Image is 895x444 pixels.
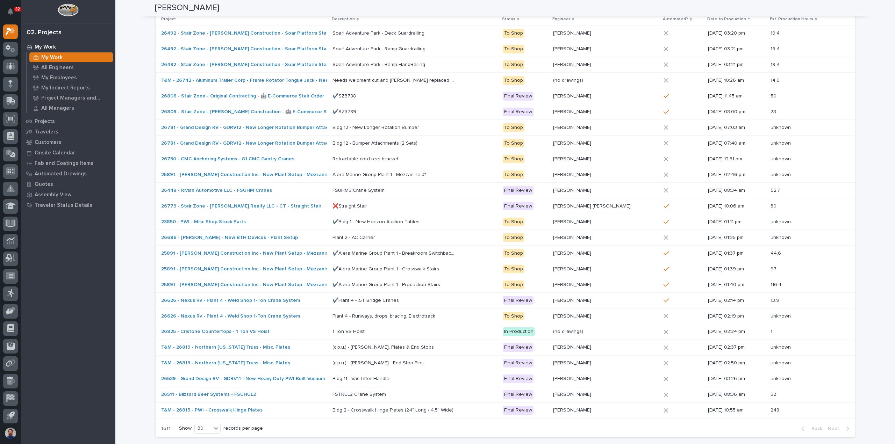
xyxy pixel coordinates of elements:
[771,390,778,398] p: 52
[771,312,792,319] p: unknown
[161,93,324,99] a: 26808 - Stair Zone - Original Contracting - 🤖 E-Commerce Stair Order
[332,155,400,162] p: Retractable cord reel bracket
[161,140,343,146] a: 26781 - Grand Design RV - GDRV12 - New Longer Rotation Bumper Attachment
[156,420,176,437] p: 1 of 1
[553,233,593,241] p: [PERSON_NAME]
[332,374,391,382] p: Bldg 11 - Vac Lifter Handle
[663,15,688,23] p: Automated?
[332,76,456,83] p: Needs weldment cut and jack replaced (Marc Rader is ordering Jack)
[553,312,593,319] p: [PERSON_NAME]
[161,298,300,304] a: 26626 - Nexus Rv - Plant 4 - Weld Shop 1-Ton Crane System
[161,250,350,256] a: 25891 - [PERSON_NAME] Construction Inc - New Plant Setup - Mezzanine Project
[332,60,427,68] p: Soar! Adventure Park - Ramp HandRailing
[161,344,290,350] a: T&M - 26819 - Northern [US_STATE] Truss - Misc. Plates
[35,181,53,188] p: Quotes
[156,355,855,371] tr: T&M - 26819 - Northern [US_STATE] Truss - Misc. Plates (c.p.u.) - [PERSON_NAME] - End Stop Pins(c...
[156,57,855,73] tr: 26492 - Stair Zone - [PERSON_NAME] Construction - Soar Platform Stairs & Railings Soar! Adventure...
[332,202,368,209] p: ❌Straight Stair
[21,158,115,168] a: Fab and Coatings Items
[332,218,421,225] p: ✔️Bldg 1 - New Horizon Auction Tables
[708,140,765,146] p: [DATE] 07:40 am
[503,123,524,132] div: To Shop
[15,7,20,12] p: 32
[770,15,813,23] p: Est. Production Hours
[161,282,350,288] a: 25891 - [PERSON_NAME] Construction Inc - New Plant Setup - Mezzanine Project
[27,93,115,103] a: Project Managers and Engineers
[771,186,781,194] p: 62.7
[161,172,350,178] a: 25891 - [PERSON_NAME] Construction Inc - New Plant Setup - Mezzanine Project
[708,376,765,382] p: [DATE] 03:26 pm
[9,8,18,20] div: Notifications32
[21,126,115,137] a: Travelers
[156,214,855,230] tr: 23850 - PWI - Misc Shop Stock Parts ✔️Bldg 1 - New Horizon Auction Tables✔️Bldg 1 - New Horizon A...
[708,46,765,52] p: [DATE] 03:21 pm
[161,407,263,413] a: T&M - 26815 - PWI - Crosswalk Hinge Plates
[156,245,855,261] tr: 25891 - [PERSON_NAME] Construction Inc - New Plant Setup - Mezzanine Project ✔️Alera Marine Group...
[503,60,524,69] div: To Shop
[41,95,110,101] p: Project Managers and Engineers
[161,203,321,209] a: 26773 - Stair Zone - [PERSON_NAME] Realty LLC - CT - Straight Stair
[503,45,524,53] div: To Shop
[771,202,778,209] p: 30
[156,151,855,167] tr: 26750 - CMC Anchoring Systems - G1 CMC Gantry Cranes Retractable cord reel bracketRetractable cor...
[553,186,593,194] p: [PERSON_NAME]
[708,156,765,162] p: [DATE] 12:31 pm
[503,76,524,85] div: To Shop
[708,109,765,115] p: [DATE] 03:00 pm
[41,105,74,111] p: All Managers
[35,150,75,156] p: Onsite Calendar
[503,359,534,367] div: Final Review
[708,407,765,413] p: [DATE] 10:55 am
[161,235,298,241] a: 26686 - [PERSON_NAME] - New BTH Devices - Plant Setup
[3,426,18,441] button: users-avatar
[35,202,92,209] p: Traveler Status Details
[156,324,855,340] tr: 26825 - Cristone Countertops - 1 Ton VS Hoist 1 Ton VS Hoist1 Ton VS Hoist In Production(no drawi...
[503,265,524,274] div: To Shop
[156,371,855,387] tr: 26539 - Grand Design RV - GDRV11 - New Heavy Duty PWI Built Vucuum Bldg 11 - Vac Lifter HandleBld...
[553,108,593,115] p: [PERSON_NAME]
[708,78,765,83] p: [DATE] 10:26 am
[503,343,534,352] div: Final Review
[21,189,115,200] a: Assembly View
[553,76,585,83] p: (no drawings)
[503,296,534,305] div: Final Review
[708,172,765,178] p: [DATE] 02:46 pm
[35,160,93,167] p: Fab and Coatings Items
[332,186,386,194] p: FSUHM5 Crane System
[771,218,792,225] p: unknown
[771,76,781,83] p: 14.6
[332,108,358,115] p: ✔️SZ3789
[552,15,570,23] p: Engineer
[35,171,87,177] p: Automated Drawings
[156,308,855,324] tr: 26626 - Nexus Rv - Plant 4 - Weld Shop 1-Ton Crane System Plant 4 - Runways, drops, bracing, Elec...
[156,167,855,183] tr: 25891 - [PERSON_NAME] Construction Inc - New Plant Setup - Mezzanine Project Alera Marine Group P...
[332,359,425,366] p: (c.p.u.) - [PERSON_NAME] - End Stop Pins
[332,296,400,304] p: ✔️Plant 4 - .5T Bridge Cranes
[553,218,593,225] p: [PERSON_NAME]
[41,65,74,71] p: All Engineers
[156,292,855,308] tr: 26626 - Nexus Rv - Plant 4 - Weld Shop 1-Ton Crane System ✔️Plant 4 - .5T Bridge Cranes✔️Plant 4 ...
[708,188,765,194] p: [DATE] 08:34 am
[156,387,855,402] tr: 26511 - Blizzard Beer Systems - FSUHUL2 FSTRUL2 Crane SystemFSTRUL2 Crane System Final Review[PER...
[156,120,855,136] tr: 26781 - Grand Design RV - GDRV12 - New Longer Rotation Bumper Attachment Bldg 12 - New Longer Rot...
[553,327,585,335] p: (no drawings)
[161,30,355,36] a: 26492 - Stair Zone - [PERSON_NAME] Construction - Soar Platform Stairs & Railings
[503,233,524,242] div: To Shop
[771,281,783,288] p: 116.4
[156,73,855,88] tr: T&M - 26742 - Aluminum Trailer Corp - Frame Rotator Tongue Jack - Needs Repair - Out in Bldg 4 Ne...
[708,62,765,68] p: [DATE] 03:21 pm
[708,30,765,36] p: [DATE] 03:20 pm
[21,42,115,52] a: My Work
[161,313,300,319] a: 26626 - Nexus Rv - Plant 4 - Weld Shop 1-Ton Crane System
[771,406,781,413] p: 248
[771,327,774,335] p: 1
[161,15,176,23] p: Project
[771,123,792,131] p: unknown
[332,45,427,52] p: Soar! Adventure Park - Ramp Guardrailing
[161,46,355,52] a: 26492 - Stair Zone - [PERSON_NAME] Construction - Soar Platform Stairs & Railings
[503,406,534,415] div: Final Review
[503,29,524,38] div: To Shop
[332,265,441,272] p: ✔️Alera Marine Group Plant 1 - Crosswalk Stairs
[708,360,765,366] p: [DATE] 02:50 pm
[35,139,62,146] p: Customers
